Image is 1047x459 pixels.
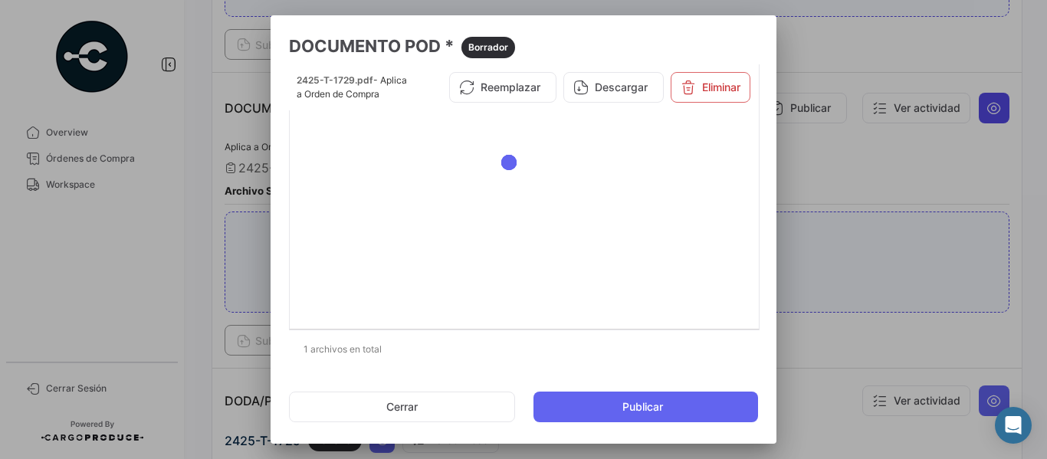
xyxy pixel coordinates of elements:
button: Publicar [533,392,758,422]
span: 2425-T-1729.pdf [297,74,373,86]
span: Borrador [468,41,508,54]
div: 1 archivos en total [289,330,758,369]
div: Abrir Intercom Messenger [995,407,1032,444]
span: Publicar [622,399,663,415]
button: Descargar [563,72,664,103]
button: Reemplazar [449,72,556,103]
button: Cerrar [289,392,515,422]
button: Eliminar [671,72,750,103]
h3: DOCUMENTO POD * [289,34,758,58]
